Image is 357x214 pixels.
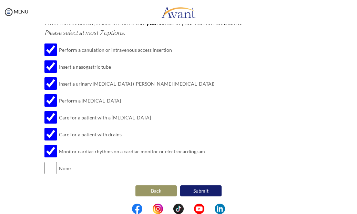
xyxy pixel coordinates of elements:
a: MENU [3,9,28,14]
img: icon-menu.png [3,7,14,17]
td: Perform a [MEDICAL_DATA] [59,92,214,109]
img: fb.png [132,204,142,214]
img: blank.png [184,204,194,214]
p: From the list below, select the ones that handle in your current unit/ward: [44,18,313,37]
i: Please select at most 7 options. [44,29,125,36]
td: Insert a nasogastric tube [59,58,214,75]
button: Back [135,185,177,196]
td: Perform a canulation or intravenous access insertion [59,41,214,58]
img: yt.png [194,204,204,214]
img: logo.png [161,2,196,22]
img: in.png [153,204,163,214]
td: Insert a urinary [MEDICAL_DATA] ([PERSON_NAME] [MEDICAL_DATA]) [59,75,214,92]
img: blank.png [142,204,153,214]
img: blank.png [204,204,215,214]
img: li.png [215,204,225,214]
img: blank.png [163,204,173,214]
td: Care for a patient with a [MEDICAL_DATA] [59,109,214,126]
td: None [59,160,214,177]
td: Monitor cardiac rhythms on a cardiac monitor or electrocardiogram [59,143,214,160]
td: Care for a patient with drains [59,126,214,143]
button: Submit [180,185,222,196]
img: tt.png [173,204,184,214]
